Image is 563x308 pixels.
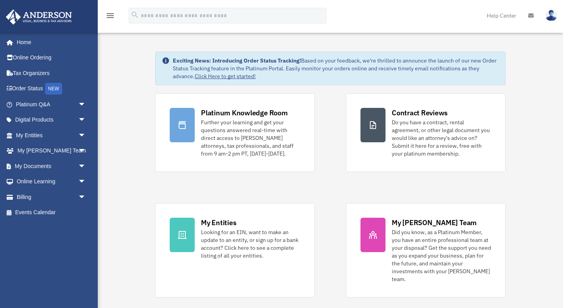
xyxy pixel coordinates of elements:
strong: Exciting News: Introducing Order Status Tracking! [173,57,301,64]
a: Home [5,34,94,50]
div: Based on your feedback, we're thrilled to announce the launch of our new Order Status Tracking fe... [173,57,499,80]
a: Events Calendar [5,205,98,220]
a: Billingarrow_drop_down [5,189,98,205]
img: User Pic [545,10,557,21]
div: Contract Reviews [392,108,448,118]
div: My Entities [201,218,236,227]
img: Anderson Advisors Platinum Portal [4,9,74,25]
i: menu [106,11,115,20]
a: My Entitiesarrow_drop_down [5,127,98,143]
div: Further your learning and get your questions answered real-time with direct access to [PERSON_NAM... [201,118,300,158]
a: My Entities Looking for an EIN, want to make an update to an entity, or sign up for a bank accoun... [155,203,315,297]
div: Did you know, as a Platinum Member, you have an entire professional team at your disposal? Get th... [392,228,491,283]
div: My [PERSON_NAME] Team [392,218,477,227]
span: arrow_drop_down [78,189,94,205]
a: Platinum Knowledge Room Further your learning and get your questions answered real-time with dire... [155,93,315,172]
span: arrow_drop_down [78,112,94,128]
a: Online Ordering [5,50,98,66]
span: arrow_drop_down [78,174,94,190]
a: Contract Reviews Do you have a contract, rental agreement, or other legal document you would like... [346,93,506,172]
a: Order StatusNEW [5,81,98,97]
span: arrow_drop_down [78,158,94,174]
div: Looking for an EIN, want to make an update to an entity, or sign up for a bank account? Click her... [201,228,300,260]
a: Click Here to get started! [195,73,256,80]
a: menu [106,14,115,20]
a: Digital Productsarrow_drop_down [5,112,98,128]
span: arrow_drop_down [78,143,94,159]
a: Online Learningarrow_drop_down [5,174,98,190]
span: arrow_drop_down [78,127,94,143]
a: Tax Organizers [5,65,98,81]
a: Platinum Q&Aarrow_drop_down [5,97,98,112]
i: search [131,11,139,19]
a: My Documentsarrow_drop_down [5,158,98,174]
div: Do you have a contract, rental agreement, or other legal document you would like an attorney's ad... [392,118,491,158]
div: NEW [45,83,62,95]
span: arrow_drop_down [78,97,94,113]
a: My [PERSON_NAME] Team Did you know, as a Platinum Member, you have an entire professional team at... [346,203,506,297]
a: My [PERSON_NAME] Teamarrow_drop_down [5,143,98,159]
div: Platinum Knowledge Room [201,108,288,118]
